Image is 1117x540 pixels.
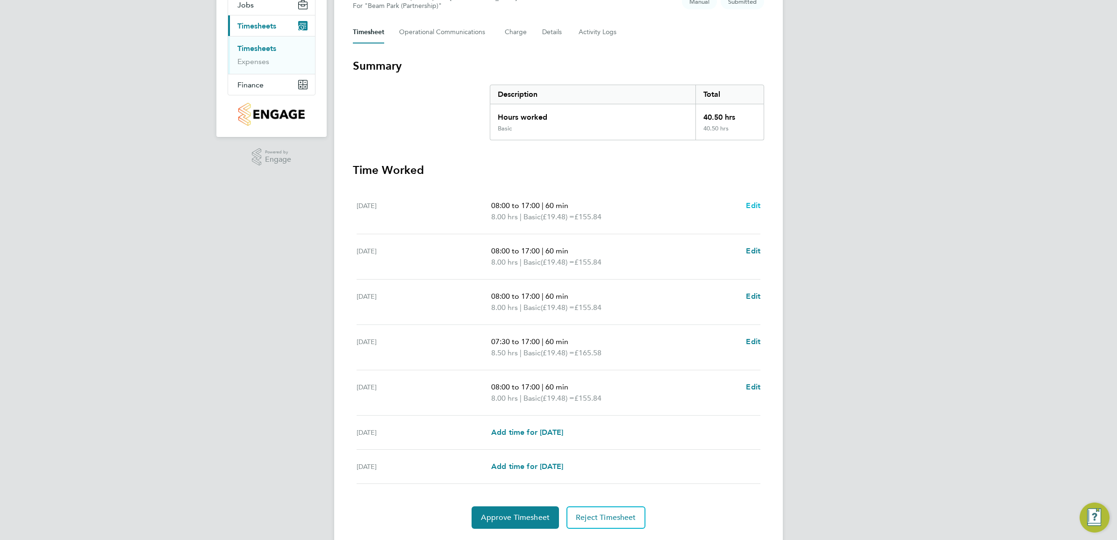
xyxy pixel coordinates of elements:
[491,303,518,312] span: 8.00 hrs
[574,258,601,266] span: £155.84
[498,125,512,132] div: Basic
[542,292,544,301] span: |
[491,337,540,346] span: 07:30 to 17:00
[237,80,264,89] span: Finance
[695,125,764,140] div: 40.50 hrs
[746,337,760,346] span: Edit
[491,394,518,403] span: 8.00 hrs
[228,15,315,36] button: Timesheets
[353,58,764,529] section: Timesheet
[472,506,559,529] button: Approve Timesheet
[491,428,563,437] span: Add time for [DATE]
[523,211,541,223] span: Basic
[491,201,540,210] span: 08:00 to 17:00
[523,302,541,313] span: Basic
[542,337,544,346] span: |
[574,394,601,403] span: £155.84
[542,201,544,210] span: |
[523,257,541,268] span: Basic
[238,103,304,126] img: countryside-properties-logo-retina.png
[746,245,760,257] a: Edit
[491,212,518,221] span: 8.00 hrs
[491,382,540,391] span: 08:00 to 17:00
[237,57,269,66] a: Expenses
[574,348,601,357] span: £165.58
[746,336,760,347] a: Edit
[520,258,522,266] span: |
[545,246,568,255] span: 60 min
[490,85,764,140] div: Summary
[541,258,574,266] span: (£19.48) =
[399,21,490,43] button: Operational Communications
[357,336,491,359] div: [DATE]
[574,212,601,221] span: £155.84
[746,382,760,393] a: Edit
[579,21,618,43] button: Activity Logs
[228,74,315,95] button: Finance
[505,21,527,43] button: Charge
[265,148,291,156] span: Powered by
[542,382,544,391] span: |
[237,0,254,9] span: Jobs
[490,85,695,104] div: Description
[491,292,540,301] span: 08:00 to 17:00
[541,303,574,312] span: (£19.48) =
[541,212,574,221] span: (£19.48) =
[353,2,545,10] div: For "Beam Park (Partnership)"
[520,348,522,357] span: |
[353,21,384,43] button: Timesheet
[541,394,574,403] span: (£19.48) =
[523,347,541,359] span: Basic
[357,382,491,404] div: [DATE]
[542,21,564,43] button: Details
[357,427,491,438] div: [DATE]
[545,382,568,391] span: 60 min
[252,148,292,166] a: Powered byEngage
[746,200,760,211] a: Edit
[357,461,491,472] div: [DATE]
[746,201,760,210] span: Edit
[237,44,276,53] a: Timesheets
[520,303,522,312] span: |
[491,258,518,266] span: 8.00 hrs
[237,22,276,30] span: Timesheets
[746,246,760,255] span: Edit
[491,461,563,472] a: Add time for [DATE]
[541,348,574,357] span: (£19.48) =
[695,85,764,104] div: Total
[353,163,764,178] h3: Time Worked
[357,245,491,268] div: [DATE]
[576,513,636,522] span: Reject Timesheet
[574,303,601,312] span: £155.84
[520,394,522,403] span: |
[490,104,695,125] div: Hours worked
[545,201,568,210] span: 60 min
[491,246,540,255] span: 08:00 to 17:00
[523,393,541,404] span: Basic
[545,337,568,346] span: 60 min
[491,348,518,357] span: 8.50 hrs
[228,36,315,74] div: Timesheets
[357,291,491,313] div: [DATE]
[746,292,760,301] span: Edit
[545,292,568,301] span: 60 min
[491,462,563,471] span: Add time for [DATE]
[265,156,291,164] span: Engage
[542,246,544,255] span: |
[695,104,764,125] div: 40.50 hrs
[353,58,764,73] h3: Summary
[746,291,760,302] a: Edit
[491,427,563,438] a: Add time for [DATE]
[228,103,315,126] a: Go to home page
[357,200,491,223] div: [DATE]
[746,382,760,391] span: Edit
[481,513,550,522] span: Approve Timesheet
[1080,503,1110,533] button: Engage Resource Center
[520,212,522,221] span: |
[566,506,645,529] button: Reject Timesheet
